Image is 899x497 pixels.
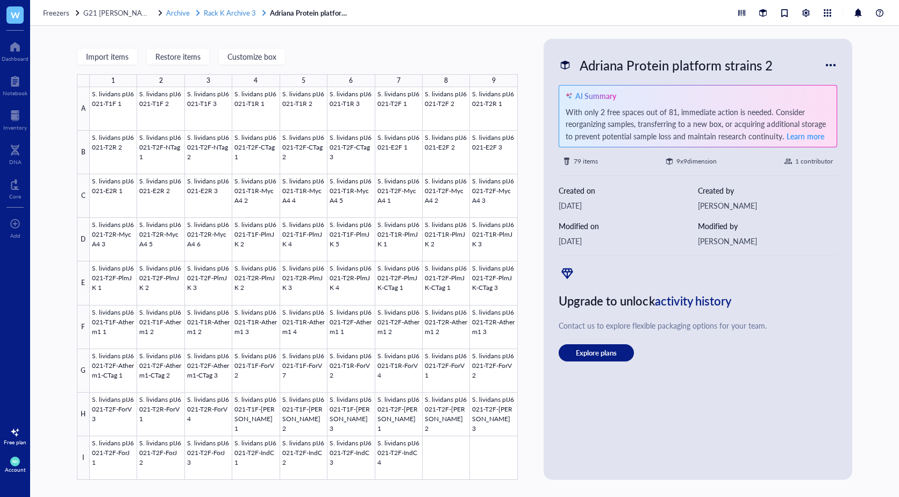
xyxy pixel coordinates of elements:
div: 79 items [574,156,598,167]
div: [DATE] [559,235,698,247]
div: F [77,306,90,349]
div: 9 [492,74,496,87]
div: Modified by [698,220,837,232]
div: AI Summary [575,90,616,102]
div: Notebook [3,90,27,96]
div: Add [10,232,20,239]
div: Inventory [3,124,27,131]
div: Dashboard [2,55,28,62]
span: Import items [86,52,129,61]
button: Learn more [786,130,825,143]
button: Explore plans [559,344,634,361]
div: DNA [9,159,22,165]
a: DNA [9,141,22,165]
a: Inventory [3,107,27,131]
div: 5 [302,74,305,87]
a: Notebook [3,73,27,96]
div: G [77,349,90,393]
span: Freezers [43,8,69,18]
div: B [77,131,90,174]
div: [PERSON_NAME] [698,200,837,211]
span: Rack K Archive 3 [204,8,256,18]
span: Restore items [155,52,201,61]
div: 4 [254,74,258,87]
a: Core [9,176,21,200]
span: Archive [166,8,190,18]
a: Adriana Protein platform strains 2 [270,8,351,18]
div: D [77,218,90,261]
span: G21 [PERSON_NAME] -80 [83,8,168,18]
a: Freezers [43,8,81,18]
div: 3 [206,74,210,87]
div: [PERSON_NAME] [698,235,837,247]
div: I [77,436,90,480]
div: Created on [559,184,698,196]
div: Free plan [4,439,26,445]
div: Upgrade to unlock [559,290,837,311]
span: Customize box [227,52,276,61]
div: Account [5,466,26,473]
a: Explore plans [559,344,837,361]
span: W [11,8,20,22]
div: 1 [111,74,115,87]
div: 8 [444,74,448,87]
div: E [77,261,90,305]
div: Contact us to explore flexible packaging options for your team. [559,319,837,331]
a: ArchiveRack K Archive 3 [166,8,268,18]
div: Created by [698,184,837,196]
div: With only 2 free spaces out of 81, immediate action is needed. Consider reorganizing samples, tra... [566,106,830,143]
div: Core [9,193,21,200]
span: Explore plans [576,348,617,358]
div: 7 [397,74,401,87]
a: G21 [PERSON_NAME] -80 [83,8,164,18]
div: 9 x 9 dimension [676,156,717,167]
div: Adriana Protein platform strains 2 [575,54,777,76]
div: 6 [349,74,353,87]
span: Learn more [787,131,824,141]
span: activity history [655,292,732,309]
div: 2 [159,74,163,87]
div: [DATE] [559,200,698,211]
div: Modified on [559,220,698,232]
button: Import items [77,48,138,65]
div: 1 contributor [795,156,833,167]
div: A [77,87,90,131]
div: C [77,174,90,218]
div: H [77,393,90,436]
button: Customize box [218,48,286,65]
span: NH [12,459,18,464]
a: Dashboard [2,38,28,62]
button: Restore items [146,48,210,65]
